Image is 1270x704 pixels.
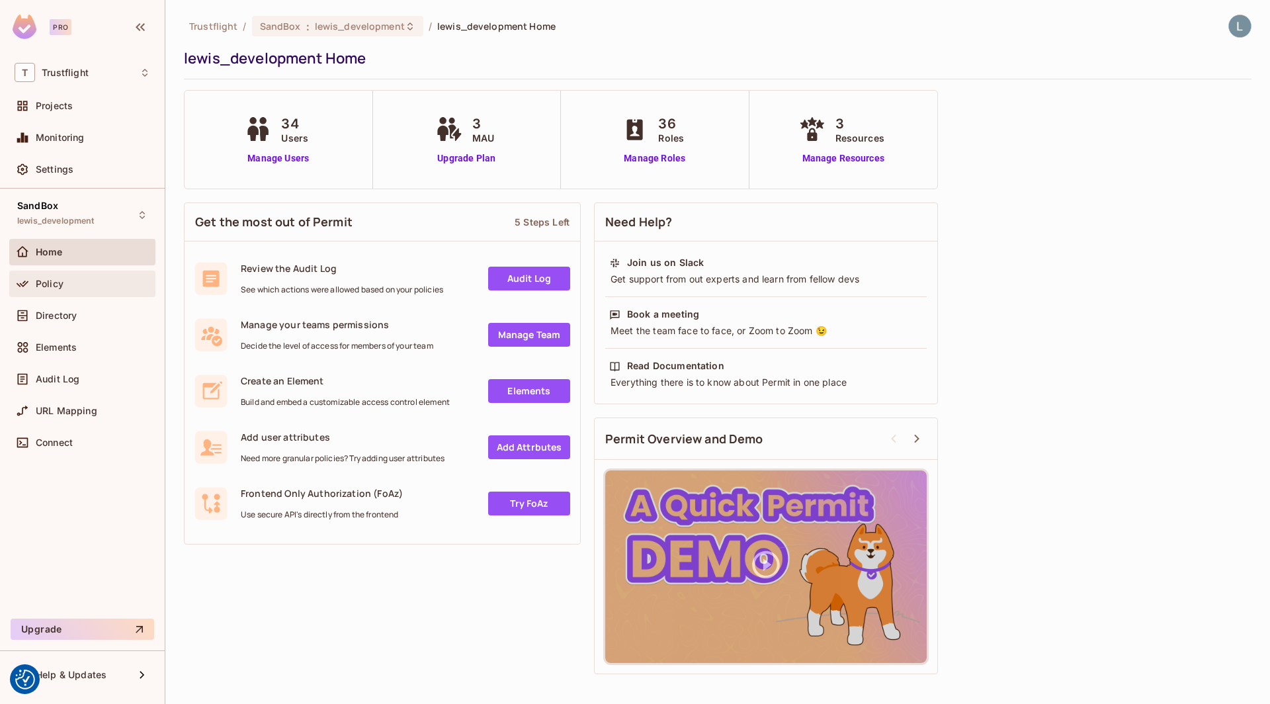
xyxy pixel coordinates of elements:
span: Permit Overview and Demo [605,431,763,447]
span: Roles [658,131,684,145]
span: Settings [36,164,73,175]
span: lewis_development [17,216,95,226]
span: MAU [472,131,494,145]
span: Users [281,131,308,145]
span: 34 [281,114,308,134]
span: Elements [36,342,77,353]
span: Monitoring [36,132,85,143]
a: Manage Users [241,152,315,165]
div: Book a meeting [627,308,699,321]
span: : [306,21,310,32]
span: Resources [835,131,884,145]
a: Add Attrbutes [488,435,570,459]
span: 3 [472,114,494,134]
span: Get the most out of Permit [195,214,353,230]
span: lewis_development [315,20,405,32]
div: Pro [50,19,71,35]
button: Upgrade [11,619,154,640]
a: Elements [488,379,570,403]
span: Use secure API's directly from the frontend [241,509,403,520]
a: Upgrade Plan [433,152,501,165]
span: Workspace: Trustflight [42,67,89,78]
div: Read Documentation [627,359,724,373]
span: Frontend Only Authorization (FoAz) [241,487,403,500]
div: lewis_development Home [184,48,1245,68]
button: Consent Preferences [15,670,35,689]
span: Projects [36,101,73,111]
span: Build and embed a customizable access control element [241,397,450,408]
span: Decide the level of access for members of your team [241,341,433,351]
a: Manage Team [488,323,570,347]
a: Manage Resources [796,152,891,165]
li: / [243,20,246,32]
span: Need Help? [605,214,673,230]
div: 5 Steps Left [515,216,570,228]
div: Meet the team face to face, or Zoom to Zoom 😉 [609,324,923,337]
div: Everything there is to know about Permit in one place [609,376,923,389]
span: SandBox [17,200,58,211]
a: Try FoAz [488,492,570,515]
a: Manage Roles [618,152,691,165]
img: Lewis Youl [1229,15,1251,37]
img: SReyMgAAAABJRU5ErkJggg== [13,15,36,39]
span: lewis_development Home [437,20,556,32]
span: Create an Element [241,374,450,387]
span: Review the Audit Log [241,262,443,275]
img: Revisit consent button [15,670,35,689]
span: the active workspace [189,20,237,32]
span: Help & Updates [36,670,106,680]
span: Manage your teams permissions [241,318,433,331]
span: See which actions were allowed based on your policies [241,285,443,295]
div: Get support from out experts and learn from fellow devs [609,273,923,286]
span: Audit Log [36,374,79,384]
span: Add user attributes [241,431,444,443]
a: Audit Log [488,267,570,290]
span: URL Mapping [36,406,97,416]
span: 36 [658,114,684,134]
span: Policy [36,279,63,289]
span: SandBox [260,20,301,32]
span: Connect [36,437,73,448]
span: Home [36,247,63,257]
li: / [429,20,432,32]
span: Directory [36,310,77,321]
span: 3 [835,114,884,134]
div: Join us on Slack [627,256,704,269]
span: Need more granular policies? Try adding user attributes [241,453,444,464]
span: T [15,63,35,82]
